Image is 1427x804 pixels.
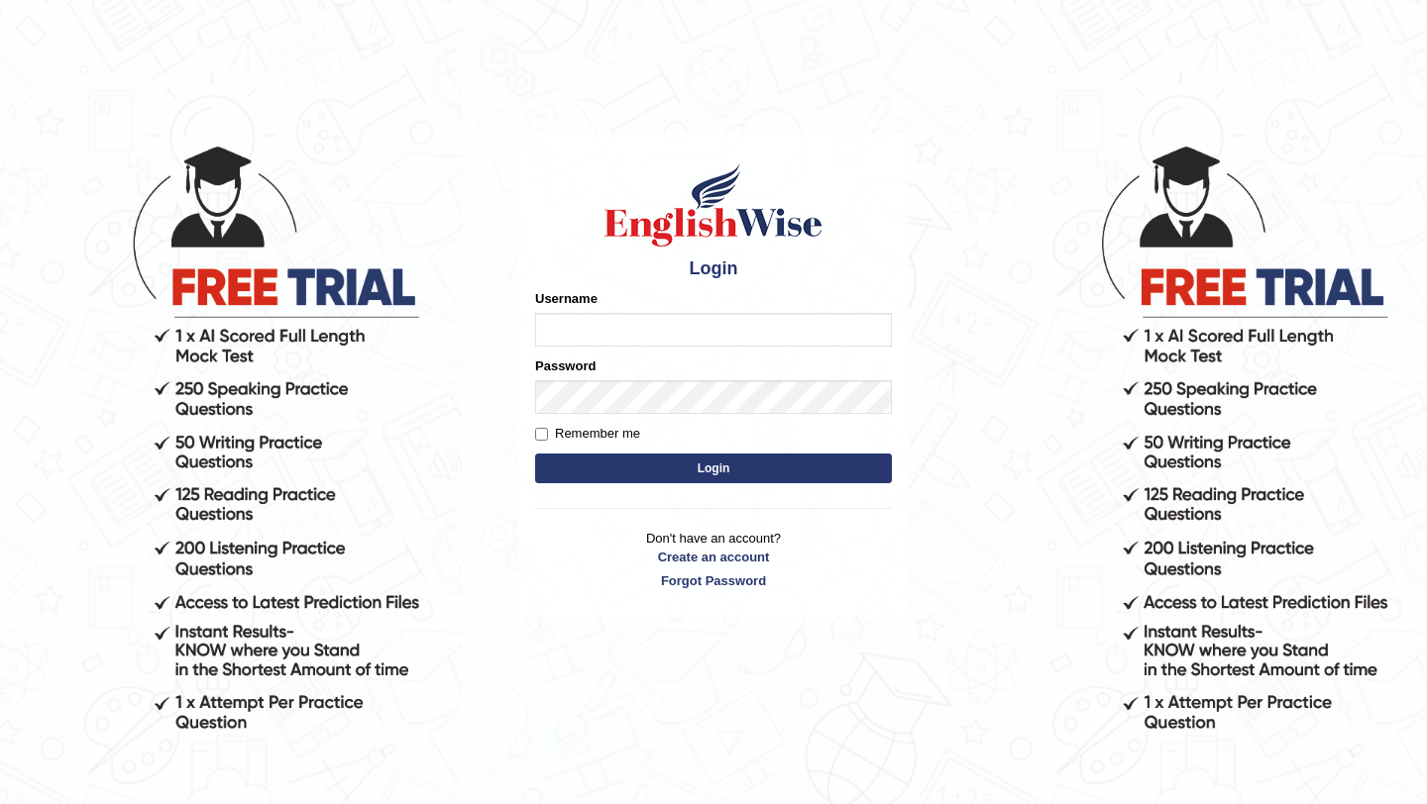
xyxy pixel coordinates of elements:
label: Username [535,289,598,308]
a: Create an account [535,548,892,566]
img: Logo of English Wise sign in for intelligent practice with AI [601,160,826,250]
button: Login [535,453,892,483]
h4: Login [535,259,892,279]
input: Remember me [535,428,548,441]
p: Don't have an account? [535,529,892,590]
label: Remember me [535,424,640,444]
label: Password [535,356,596,375]
a: Forgot Password [535,571,892,590]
